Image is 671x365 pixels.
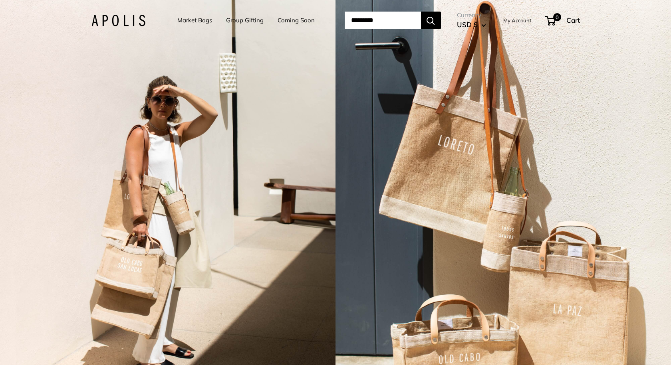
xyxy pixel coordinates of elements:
img: Apolis [91,15,145,26]
span: 0 [553,13,561,21]
input: Search... [345,12,421,29]
span: Cart [566,16,580,24]
a: Group Gifting [226,15,264,26]
a: My Account [503,16,532,25]
button: Search [421,12,441,29]
span: USD $ [457,20,478,29]
a: Market Bags [177,15,212,26]
span: Currency [457,10,486,21]
button: USD $ [457,18,486,31]
a: Coming Soon [278,15,315,26]
a: 0 Cart [546,14,580,27]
